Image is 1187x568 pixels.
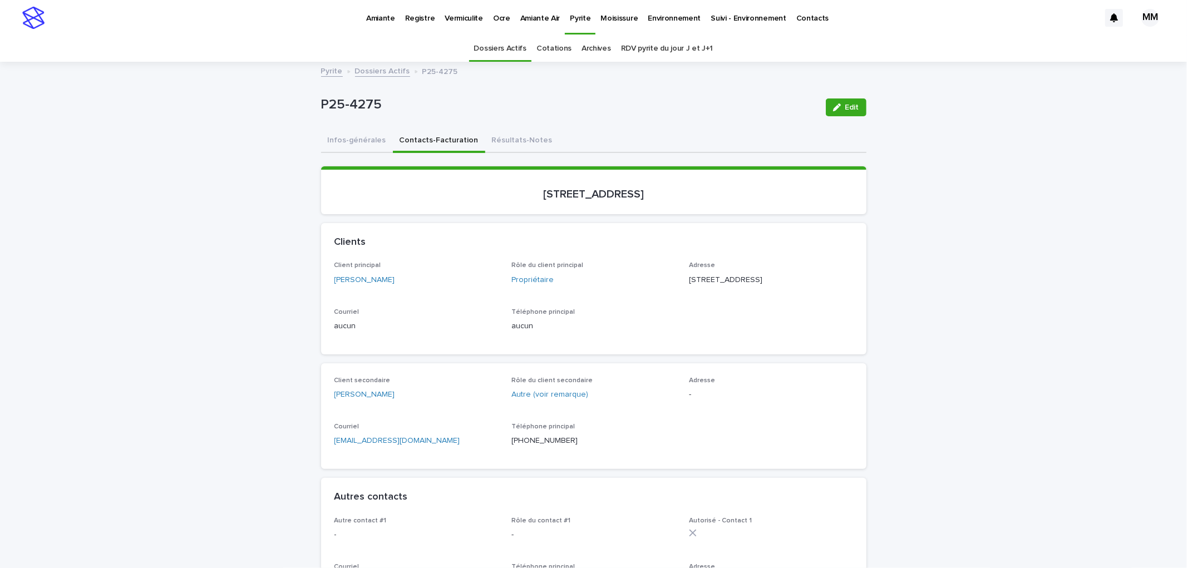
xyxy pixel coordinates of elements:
[422,65,458,77] p: P25-4275
[334,389,395,401] a: [PERSON_NAME]
[826,98,866,116] button: Edit
[689,389,853,401] p: -
[334,236,366,249] h2: Clients
[485,130,559,153] button: Résultats-Notes
[511,529,676,541] p: -
[1141,9,1159,27] div: MM
[474,36,526,62] a: Dossiers Actifs
[511,435,676,447] p: [PHONE_NUMBER]
[689,377,715,384] span: Adresse
[321,97,817,113] p: P25-4275
[334,517,387,524] span: Autre contact #1
[689,262,715,269] span: Adresse
[536,36,572,62] a: Cotations
[582,36,611,62] a: Archives
[334,262,381,269] span: Client principal
[393,130,485,153] button: Contacts-Facturation
[321,64,343,77] a: Pyrite
[511,320,676,332] p: aucun
[511,377,593,384] span: Rôle du client secondaire
[511,423,575,430] span: Téléphone principal
[511,274,554,286] a: Propriétaire
[334,320,499,332] p: aucun
[334,529,499,541] p: -
[334,491,408,503] h2: Autres contacts
[689,274,853,286] p: [STREET_ADDRESS]
[355,64,410,77] a: Dossiers Actifs
[845,103,859,111] span: Edit
[22,7,45,29] img: stacker-logo-s-only.png
[511,517,570,524] span: Rôle du contact #1
[621,36,713,62] a: RDV pyrite du jour J et J+1
[511,262,583,269] span: Rôle du client principal
[511,309,575,315] span: Téléphone principal
[511,389,588,401] a: Autre (voir remarque)
[334,309,359,315] span: Courriel
[334,187,853,201] p: [STREET_ADDRESS]
[334,274,395,286] a: [PERSON_NAME]
[334,423,359,430] span: Courriel
[689,517,752,524] span: Autorisé - Contact 1
[334,437,460,444] a: [EMAIL_ADDRESS][DOMAIN_NAME]
[334,377,391,384] span: Client secondaire
[321,130,393,153] button: Infos-générales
